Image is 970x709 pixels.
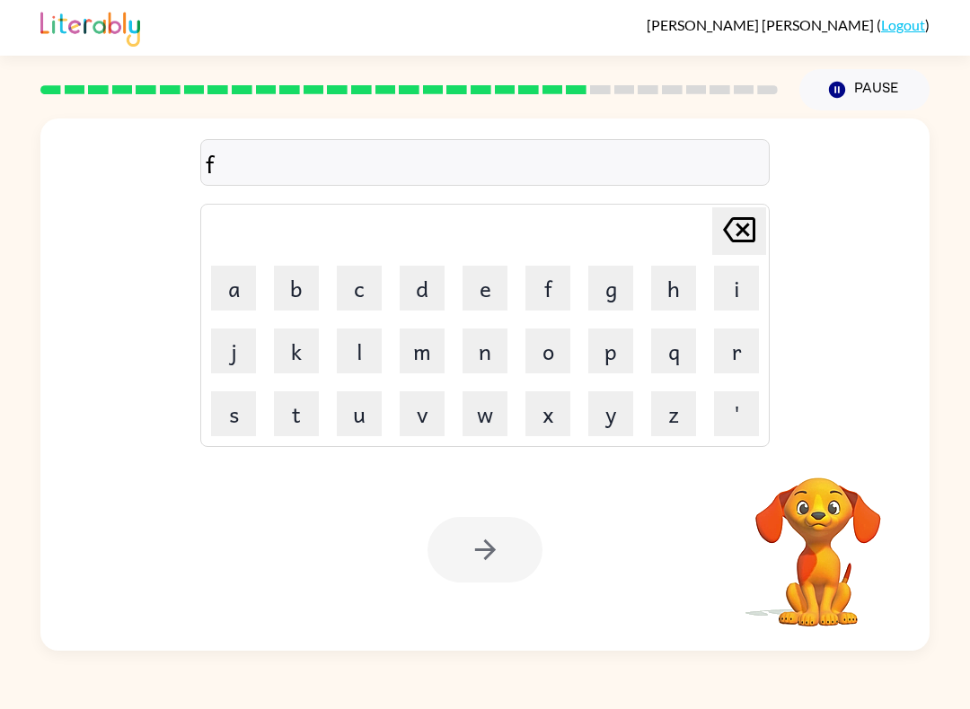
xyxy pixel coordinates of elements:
[400,266,445,311] button: d
[400,328,445,373] button: m
[525,266,570,311] button: f
[463,328,507,373] button: n
[714,391,759,436] button: '
[211,391,256,436] button: s
[647,16,877,33] span: [PERSON_NAME] [PERSON_NAME]
[714,266,759,311] button: i
[881,16,925,33] a: Logout
[206,144,764,182] div: f
[799,69,930,110] button: Pause
[400,391,445,436] button: v
[337,328,382,373] button: l
[651,328,696,373] button: q
[588,328,633,373] button: p
[728,450,908,629] video: Your browser must support playing .mp4 files to use Literably. Please try using another browser.
[463,391,507,436] button: w
[274,391,319,436] button: t
[274,266,319,311] button: b
[651,266,696,311] button: h
[588,266,633,311] button: g
[463,266,507,311] button: e
[588,391,633,436] button: y
[647,16,930,33] div: ( )
[651,391,696,436] button: z
[274,328,319,373] button: k
[211,266,256,311] button: a
[714,328,759,373] button: r
[525,391,570,436] button: x
[337,391,382,436] button: u
[337,266,382,311] button: c
[525,328,570,373] button: o
[211,328,256,373] button: j
[40,7,140,47] img: Literably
